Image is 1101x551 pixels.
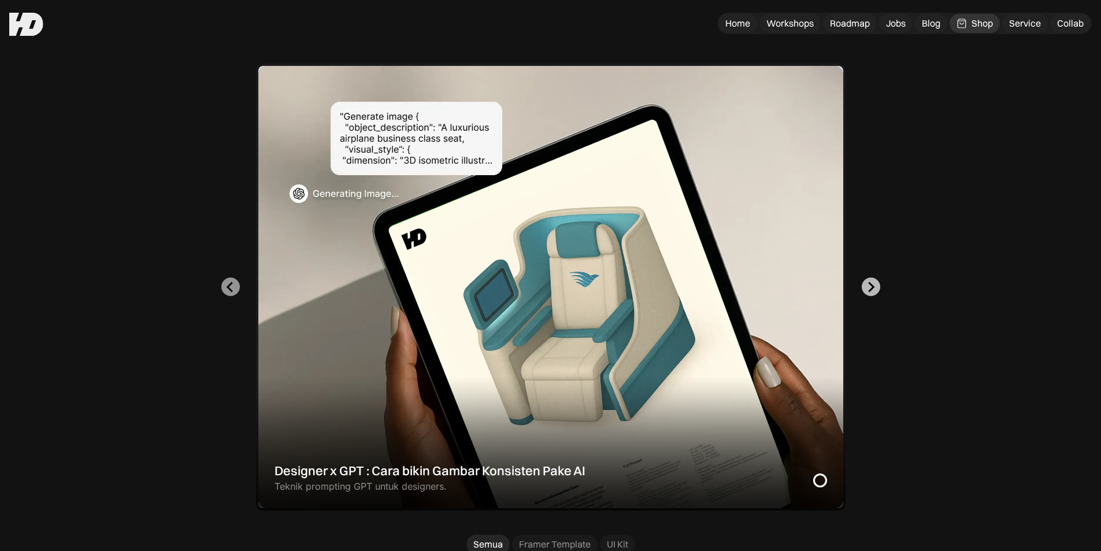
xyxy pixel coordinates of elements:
a: Workshops [759,14,821,33]
a: Service [1002,14,1048,33]
div: 1 of 2 [256,64,846,511]
div: Roadmap [830,17,870,29]
a: Jobs [879,14,913,33]
div: Blog [922,17,940,29]
button: Next slide [862,278,880,296]
div: Service [1009,17,1041,29]
a: Roadmap [823,14,877,33]
div: Workshops [766,17,814,29]
a: Blog [915,14,947,33]
a: Home [718,14,757,33]
div: UI Kit [607,538,628,550]
div: Home [725,17,750,29]
a: Shop [950,14,1000,33]
a: Collab [1050,14,1091,33]
button: Go to last slide [221,278,240,296]
a: Designer x GPT : Cara bikin Gambar Konsisten Pake AITeknik prompting GPT untuk designers. [256,64,846,511]
div: Framer Template [519,538,591,550]
div: Shop [972,17,993,29]
div: Jobs [886,17,906,29]
div: Collab [1057,17,1084,29]
div: Semua [473,538,503,550]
